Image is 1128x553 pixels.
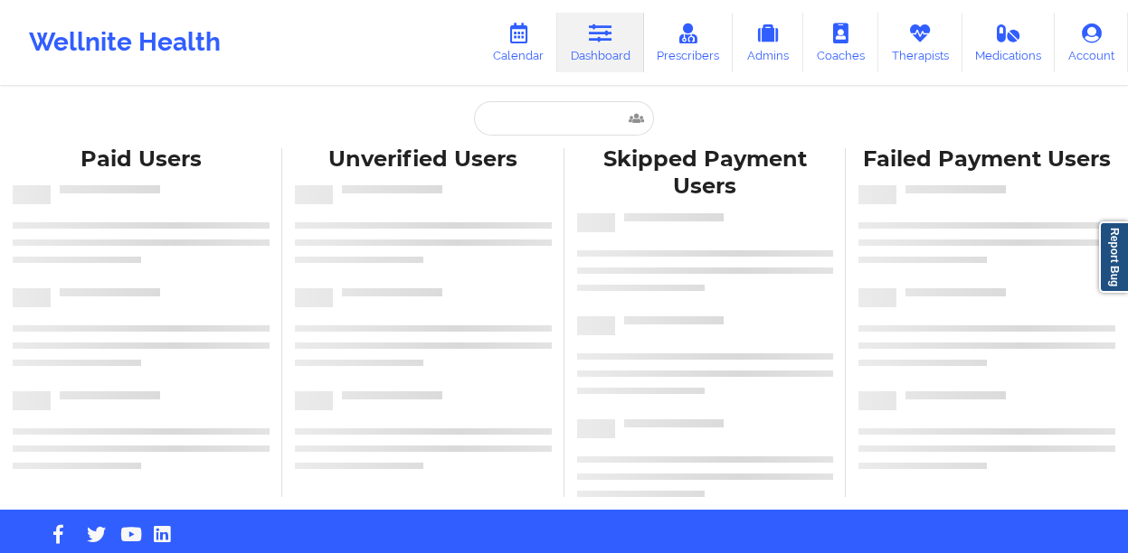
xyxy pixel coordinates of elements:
[557,13,644,72] a: Dashboard
[13,145,270,173] div: Paid Users
[577,145,834,202] div: Skipped Payment Users
[803,13,878,72] a: Coaches
[962,13,1056,72] a: Medications
[733,13,803,72] a: Admins
[858,145,1115,173] div: Failed Payment Users
[295,145,552,173] div: Unverified Users
[878,13,962,72] a: Therapists
[644,13,734,72] a: Prescribers
[479,13,557,72] a: Calendar
[1055,13,1128,72] a: Account
[1099,221,1128,293] a: Report Bug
